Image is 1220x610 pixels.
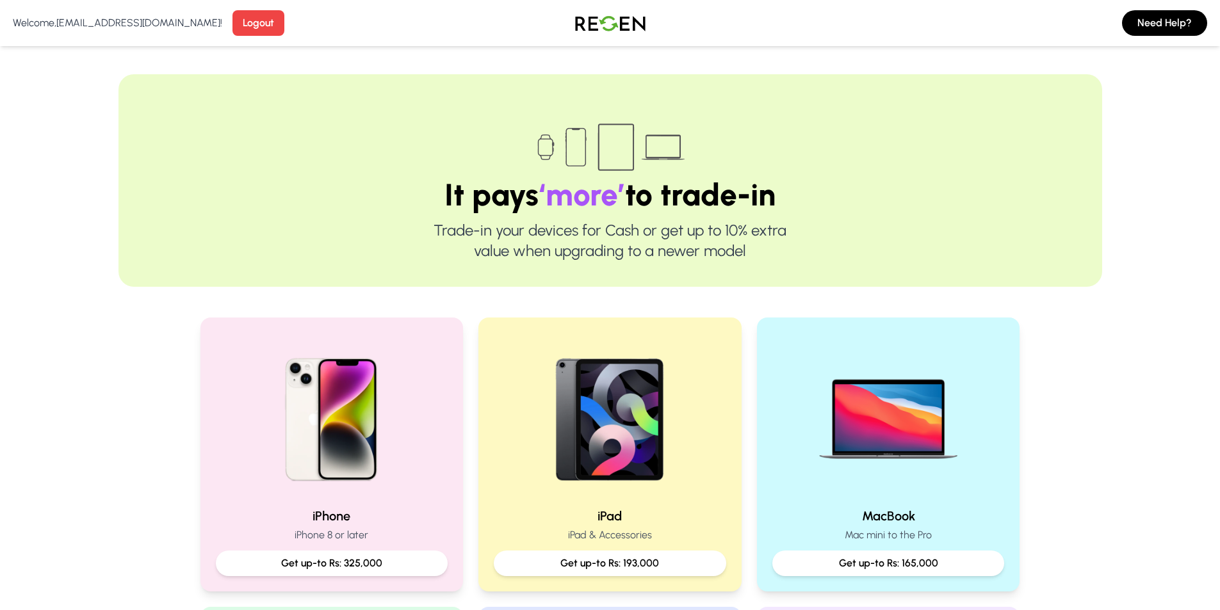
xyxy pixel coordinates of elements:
p: Mac mini to the Pro [772,527,1005,543]
p: Trade-in your devices for Cash or get up to 10% extra value when upgrading to a newer model [159,220,1061,261]
p: Get up-to Rs: 325,000 [226,556,438,571]
img: Logo [565,5,655,41]
span: ‘more’ [539,176,625,213]
h2: iPad [494,507,726,525]
h2: MacBook [772,507,1005,525]
img: MacBook [806,333,970,497]
button: Logout [232,10,284,36]
p: iPad & Accessories [494,527,726,543]
p: iPhone 8 or later [216,527,448,543]
p: Get up-to Rs: 193,000 [504,556,716,571]
h1: It pays to trade-in [159,179,1061,210]
img: Trade-in devices [530,115,690,179]
h2: iPhone [216,507,448,525]
p: Get up-to Rs: 165,000 [783,556,995,571]
button: Need Help? [1122,10,1207,36]
img: iPhone [250,333,414,497]
img: iPad [528,333,692,497]
p: Welcome, [EMAIL_ADDRESS][DOMAIN_NAME] ! [13,15,222,31]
